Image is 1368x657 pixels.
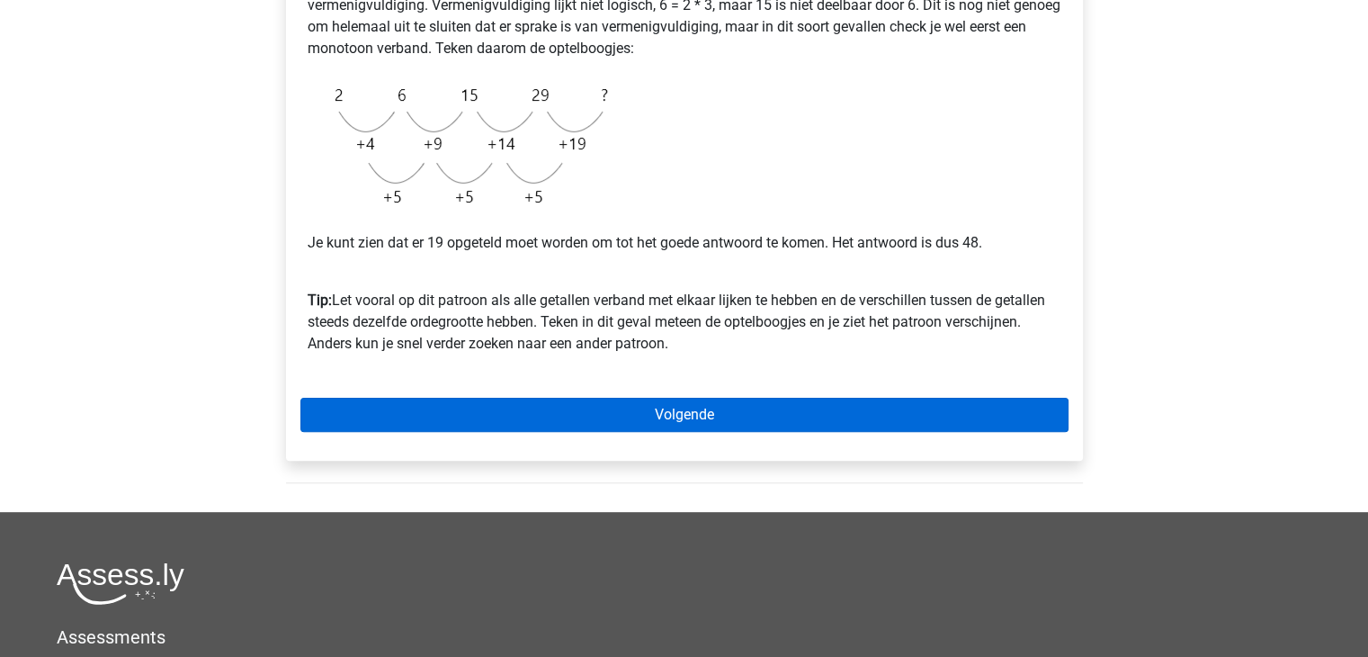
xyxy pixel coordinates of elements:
[308,232,1061,254] p: Je kunt zien dat er 19 opgeteld moet worden om tot het goede antwoord te komen. Het antwoord is d...
[300,398,1068,432] a: Volgende
[308,74,617,218] img: Figure sequences Example 3 explanation.png
[308,268,1061,355] p: Let vooral op dit patroon als alle getallen verband met elkaar lijken te hebben en de verschillen...
[57,562,184,605] img: Assessly logo
[57,626,1311,648] h5: Assessments
[308,292,332,309] b: Tip:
